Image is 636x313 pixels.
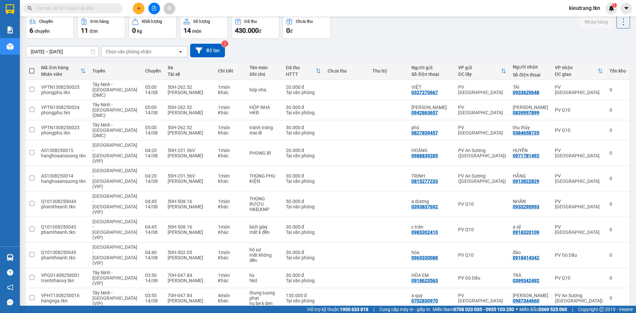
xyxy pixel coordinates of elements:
[145,105,161,110] div: 05:00
[190,44,225,57] button: Bộ lọc
[286,173,321,179] div: 30.000 đ
[192,28,201,34] span: món
[136,6,141,11] span: plus
[41,224,86,230] div: Q101308250043
[145,125,161,130] div: 05:00
[458,173,506,184] div: PV An Sương ([GEOGRAPHIC_DATA])
[168,204,211,209] div: [PERSON_NAME]
[148,3,160,14] button: file-add
[555,107,603,113] div: PV Q10
[41,230,86,235] div: phamtheanh.tkn
[411,224,451,230] div: c trân
[7,254,14,261] img: warehouse-icon
[249,65,279,70] div: Tên món
[513,148,548,153] div: HUYỀN
[145,250,161,255] div: 04:40
[609,275,626,281] div: 0
[145,110,161,115] div: 14/08
[168,72,211,77] div: Tài xế
[286,273,321,278] div: 30.000 đ
[7,43,14,50] img: warehouse-icon
[513,293,548,298] div: chi thanh
[290,28,292,34] span: đ
[555,65,598,70] div: VP nhận
[34,28,50,34] span: chuyến
[609,107,626,113] div: 0
[244,19,257,24] div: Đã thu
[41,153,86,158] div: hanghoaansuong.tkn
[249,207,279,212] div: HKĐ,KNP
[41,90,86,95] div: phongphu.tkn
[168,199,211,204] div: 50H-508.16
[218,148,243,153] div: 1 món
[458,252,506,258] div: PV Q10
[92,290,137,306] span: Tây Ninh - [GEOGRAPHIC_DATA] (VIP)
[145,199,161,204] div: 04:45
[286,90,321,95] div: Tại văn phòng
[92,219,137,240] span: [GEOGRAPHIC_DATA] - [GEOGRAPHIC_DATA] (VIP)
[513,199,548,204] div: NHÂN
[458,125,506,135] div: PV [GEOGRAPHIC_DATA]
[609,176,626,181] div: 0
[7,299,13,305] span: message
[8,48,61,59] b: GỬI : PV K13
[168,255,211,260] div: [PERSON_NAME]
[555,252,603,258] div: PV Gò Dầu
[145,273,161,278] div: 03:50
[7,269,13,276] span: question-circle
[145,278,161,283] div: 14/08
[249,125,279,130] div: tránh tráng
[286,179,321,184] div: Tại văn phòng
[145,224,161,230] div: 04:45
[609,150,626,156] div: 0
[433,306,514,313] span: Miền Nam
[296,19,313,24] div: Chưa thu
[249,87,279,92] div: hôp nha
[152,6,156,11] span: file-add
[372,68,405,74] div: Thu hộ
[286,105,321,110] div: 30.000 đ
[145,173,161,179] div: 04:20
[555,275,603,281] div: PV Q10
[411,298,438,303] div: 0702830970
[178,49,183,54] svg: open
[39,19,53,24] div: Chuyến
[145,179,161,184] div: 14/08
[283,15,331,39] button: Chưa thu0đ
[168,298,211,303] div: [PERSON_NAME] .
[286,148,321,153] div: 20.000 đ
[41,105,86,110] div: VPTN1308250024
[218,173,243,179] div: 1 món
[41,250,86,255] div: Q101308250045
[180,15,228,39] button: Số lượng14món
[41,110,86,115] div: phongphu.tkn
[41,72,80,77] div: Nhân viên
[411,293,451,298] div: a quy
[286,153,321,158] div: Tại văn phòng
[92,244,137,266] span: [GEOGRAPHIC_DATA] - [GEOGRAPHIC_DATA] (VIP)
[92,68,138,74] div: Tuyến
[92,270,137,286] span: Tây Ninh - [GEOGRAPHIC_DATA] (VIP)
[26,46,98,57] input: Select a date range.
[145,255,161,260] div: 14/08
[7,284,13,290] span: notification
[411,179,438,184] div: 0815277233
[249,290,279,301] div: thung tuong phat
[145,130,161,135] div: 14/08
[286,110,321,115] div: Tại văn phòng
[249,150,279,156] div: PHONG BÌ
[168,224,211,230] div: 50H-508.16
[411,278,438,283] div: 0918623563
[286,72,316,77] div: HTTT
[218,204,243,209] div: Khác
[193,19,210,24] div: Số lượng
[92,142,137,164] span: [GEOGRAPHIC_DATA] - [GEOGRAPHIC_DATA] (VIP)
[249,252,279,263] div: mất không đền
[283,62,324,80] th: Toggle SortBy
[41,204,86,209] div: phamtheanh.tkn
[513,179,539,184] div: 0913822829
[168,125,211,130] div: 50H-262.52
[218,230,243,235] div: Khác
[41,65,80,70] div: Mã đơn hàng
[218,278,243,283] div: Khác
